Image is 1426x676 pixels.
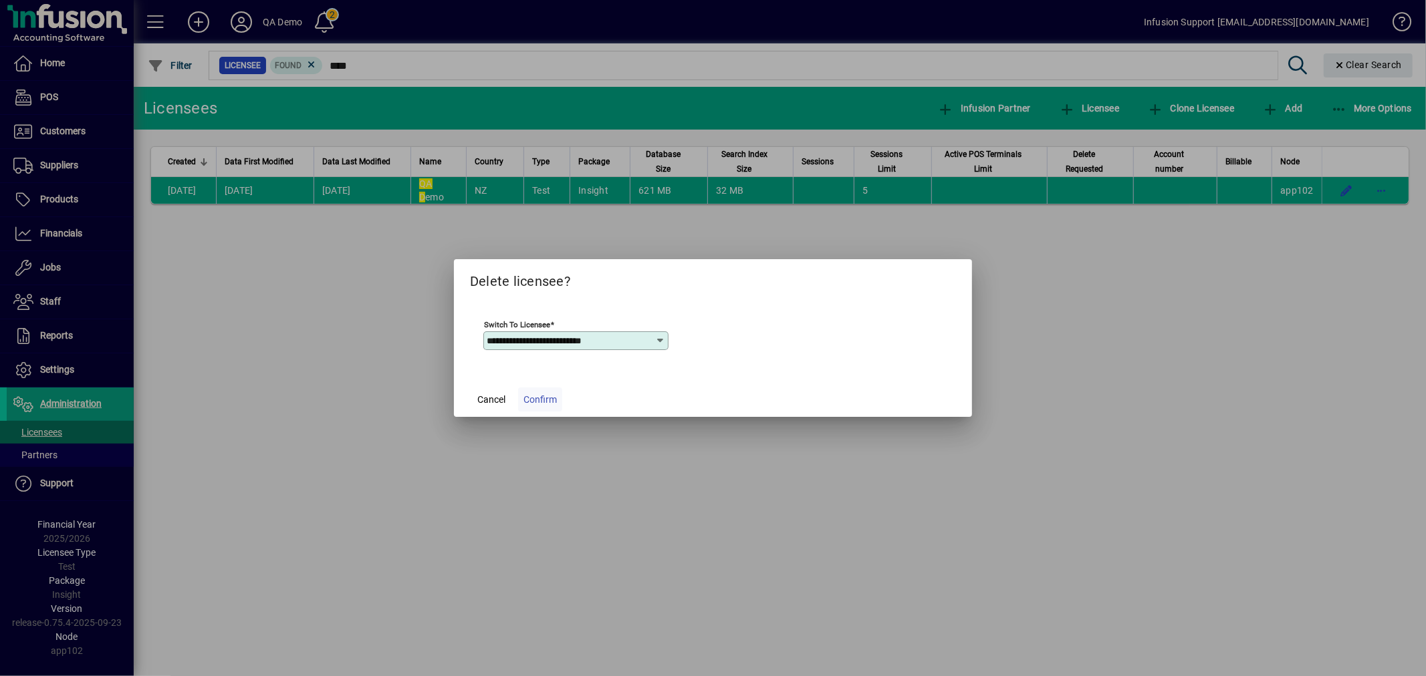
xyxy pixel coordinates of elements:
button: Confirm [518,387,562,411]
mat-label: Switch to licensee [484,320,550,329]
span: Confirm [523,393,557,407]
h2: Delete licensee? [454,259,972,298]
button: Cancel [470,387,513,411]
span: Cancel [477,393,505,407]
